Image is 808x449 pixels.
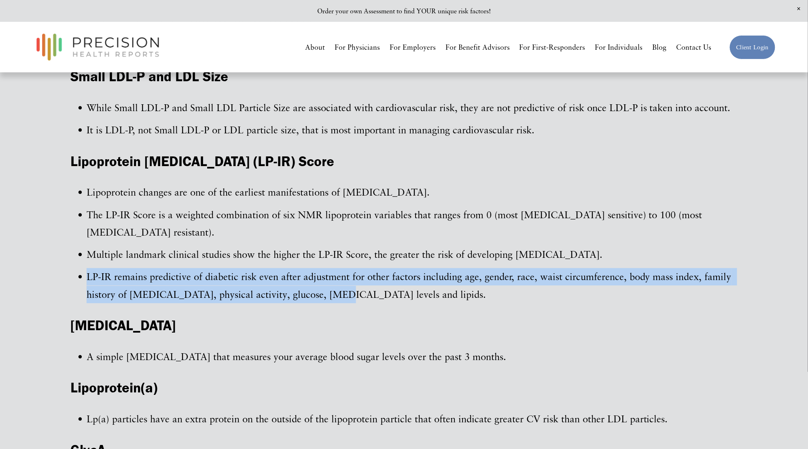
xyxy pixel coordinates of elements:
a: Client Login [730,35,776,60]
p: Lp(a) particles have an extra protein on the outside of the lipoprotein particle that often indic... [87,410,738,428]
a: For First-Responders [520,40,585,54]
strong: Lipoprotein [MEDICAL_DATA] (LP-IR) Score [70,153,334,170]
a: Blog [653,40,667,54]
p: Lipoprotein changes are one of the earliest manifestations of [MEDICAL_DATA]. [87,183,738,201]
strong: Lipoprotein(a) [70,379,157,396]
p: A simple [MEDICAL_DATA] that measures your average blood sugar levels over the past 3 months. [87,348,738,365]
p: LP-IR remains predictive of diabetic risk even after adjustment for other factors including age, ... [87,268,738,303]
p: It is LDL-P, not Small LDL-P or LDL particle size, that is most important in managing cardiovascu... [87,121,738,139]
a: For Benefit Advisors [445,40,510,54]
p: While Small LDL-P and Small LDL Particle Size are associated with cardiovascular risk, they are n... [87,99,738,116]
p: The LP-IR Score is a weighted combination of six NMR lipoprotein variables that ranges from 0 (mo... [87,206,738,241]
a: For Physicians [335,40,380,54]
a: Contact Us [677,40,712,54]
a: For Individuals [595,40,643,54]
strong: Small LDL-P and LDL Size [70,68,228,85]
img: Precision Health Reports [32,30,163,64]
p: Multiple landmark clinical studies show the higher the LP-IR Score, the greater the risk of devel... [87,246,738,263]
a: For Employers [390,40,436,54]
strong: [MEDICAL_DATA] [70,317,176,334]
a: About [305,40,325,54]
iframe: Chat Widget [768,410,808,449]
